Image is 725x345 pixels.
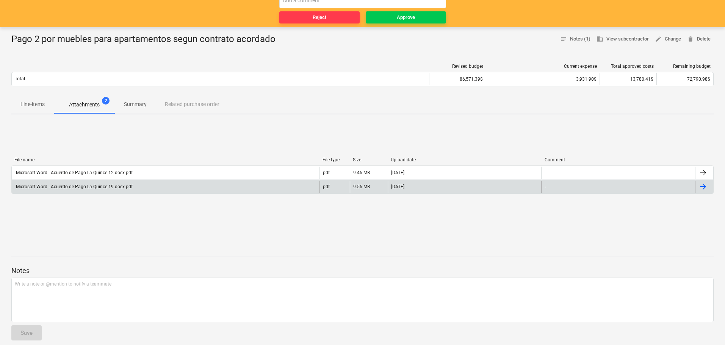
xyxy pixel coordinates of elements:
[560,36,567,42] span: notes
[687,309,725,345] iframe: Chat Widget
[15,184,133,189] div: Microsoft Word - Acuerdo de Pago La Quince-19.docx.pdf
[489,76,597,82] div: 3,931.90$
[557,33,593,45] button: Notes (1)
[391,184,404,189] div: [DATE]
[69,101,100,109] p: Attachments
[15,170,133,175] div: Microsoft Word - Acuerdo de Pago La Quince-12.docx.pdf
[397,13,415,22] div: Approve
[655,36,662,42] span: edit
[353,157,385,162] div: Size
[391,157,539,162] div: Upload date
[545,184,546,189] div: -
[687,76,710,82] span: 72,790.98$
[603,64,654,69] div: Total approved costs
[11,33,282,45] div: Pago 2 por muebles para apartamentos segun contrato acordado
[687,35,711,44] span: Delete
[655,35,681,44] span: Change
[323,170,330,175] div: pdf
[545,157,692,162] div: Comment
[353,170,370,175] div: 9.46 MB
[597,36,603,42] span: business
[313,13,326,22] div: Reject
[20,100,45,108] p: Line-items
[660,64,711,69] div: Remaining budget
[102,97,110,105] span: 2
[124,100,147,108] p: Summary
[366,11,446,23] button: Approve
[14,157,316,162] div: File name
[684,33,714,45] button: Delete
[593,33,652,45] button: View subcontractor
[652,33,684,45] button: Change
[279,11,360,23] button: Reject
[323,157,347,162] div: File type
[489,64,597,69] div: Current expense
[429,73,486,85] div: 86,571.39$
[545,170,546,175] div: -
[687,36,694,42] span: delete
[597,35,649,44] span: View subcontractor
[391,170,404,175] div: [DATE]
[11,266,714,275] p: Notes
[600,73,656,85] div: 13,780.41$
[432,64,483,69] div: Revised budget
[323,184,330,189] div: pdf
[15,76,25,82] p: Total
[353,184,370,189] div: 9.56 MB
[560,35,590,44] span: Notes (1)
